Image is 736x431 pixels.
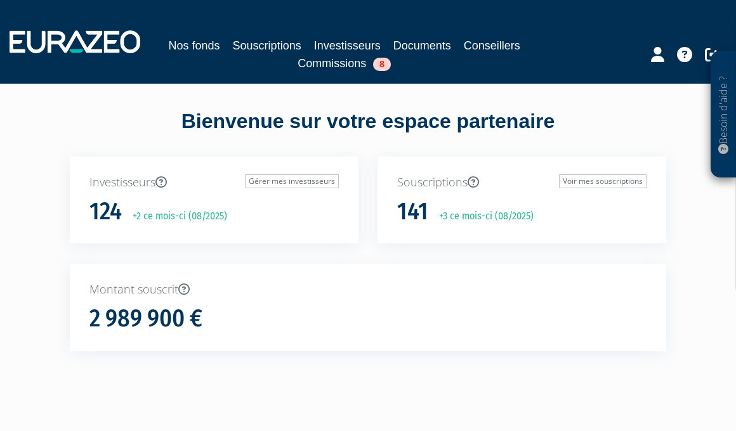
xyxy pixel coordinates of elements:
[314,37,381,55] a: Investisseurs
[430,209,534,224] p: +3 ce mois-ci (08/2025)
[89,174,339,191] p: Investisseurs
[464,37,520,55] a: Conseillers
[373,58,391,71] span: 8
[559,174,647,188] a: Voir mes souscriptions
[89,306,202,332] h1: 2 989 900 €
[397,174,647,191] p: Souscriptions
[233,37,301,55] a: Souscriptions
[245,174,339,188] a: Gérer mes investisseurs
[169,37,220,55] a: Nos fonds
[397,198,428,225] h1: 141
[60,107,676,157] div: Bienvenue sur votre espace partenaire
[89,198,122,225] h1: 124
[298,55,391,72] a: Commissions8
[393,37,451,55] a: Documents
[10,30,140,53] img: 1732889491-logotype_eurazeo_blanc_rvb.png
[716,58,731,172] p: Besoin d'aide ?
[89,281,647,298] p: Montant souscrit
[124,209,227,224] p: +2 ce mois-ci (08/2025)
